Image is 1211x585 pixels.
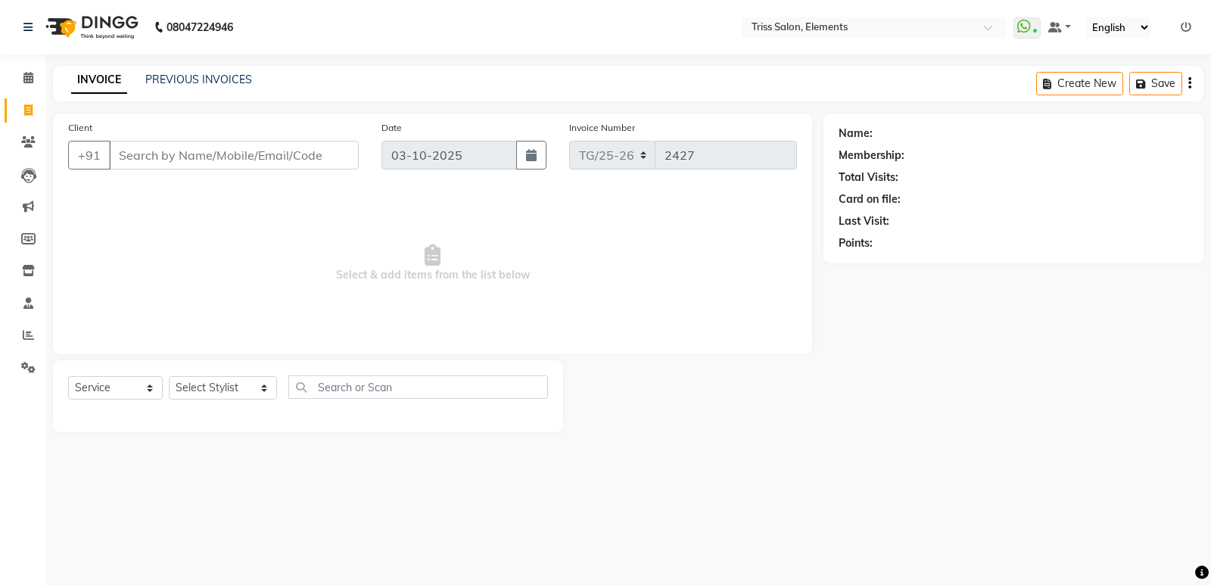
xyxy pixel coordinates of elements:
b: 08047224946 [167,6,233,48]
div: Membership: [839,148,904,163]
input: Search by Name/Mobile/Email/Code [109,141,359,170]
button: +91 [68,141,111,170]
label: Date [381,121,402,135]
div: Card on file: [839,191,901,207]
button: Save [1129,72,1182,95]
div: Last Visit: [839,213,889,229]
input: Search or Scan [288,375,548,399]
label: Client [68,121,92,135]
a: PREVIOUS INVOICES [145,73,252,86]
a: INVOICE [71,67,127,94]
div: Name: [839,126,873,142]
span: Select & add items from the list below [68,188,797,339]
div: Total Visits: [839,170,898,185]
button: Create New [1036,72,1123,95]
img: logo [39,6,142,48]
div: Points: [839,235,873,251]
label: Invoice Number [569,121,635,135]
